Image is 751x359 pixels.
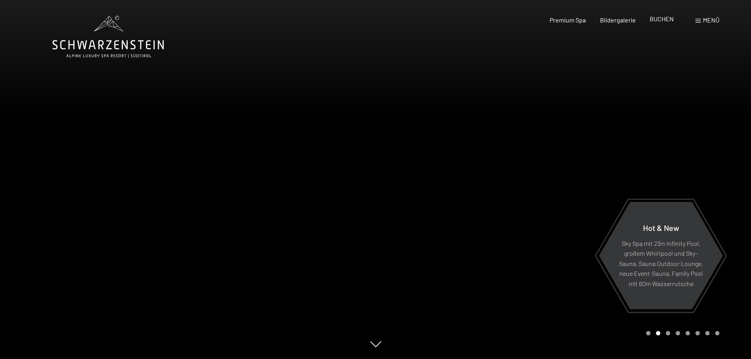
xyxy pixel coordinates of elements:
[600,16,636,24] a: Bildergalerie
[715,331,719,335] div: Carousel Page 8
[695,331,700,335] div: Carousel Page 6
[666,331,670,335] div: Carousel Page 3
[646,331,650,335] div: Carousel Page 1
[643,223,679,232] span: Hot & New
[705,331,710,335] div: Carousel Page 7
[618,238,704,288] p: Sky Spa mit 23m Infinity Pool, großem Whirlpool und Sky-Sauna, Sauna Outdoor Lounge, neue Event-S...
[643,331,719,335] div: Carousel Pagination
[703,16,719,24] span: Menü
[650,15,674,22] a: BUCHEN
[686,331,690,335] div: Carousel Page 5
[550,16,586,24] a: Premium Spa
[676,331,680,335] div: Carousel Page 4
[656,331,660,335] div: Carousel Page 2 (Current Slide)
[598,201,723,310] a: Hot & New Sky Spa mit 23m Infinity Pool, großem Whirlpool und Sky-Sauna, Sauna Outdoor Lounge, ne...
